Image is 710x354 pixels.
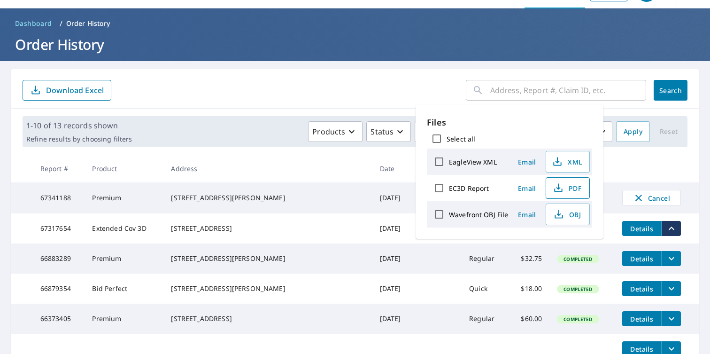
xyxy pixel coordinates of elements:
[462,274,508,304] td: Quick
[85,182,163,213] td: Premium
[462,244,508,274] td: Regular
[370,126,394,137] p: Status
[546,177,590,199] button: PDF
[26,120,132,131] p: 1-10 of 13 records shown
[662,251,681,266] button: filesDropdownBtn-66883289
[85,213,163,244] td: Extended Cov 3D
[33,274,85,304] td: 66879354
[662,281,681,296] button: filesDropdownBtn-66879354
[23,80,111,101] button: Download Excel
[85,274,163,304] td: Bid Perfect
[372,182,414,213] td: [DATE]
[628,224,656,233] span: Details
[85,244,163,274] td: Premium
[171,193,364,203] div: [STREET_ADDRESS][PERSON_NAME]
[26,135,132,143] p: Refine results by choosing filters
[33,213,85,244] td: 67317654
[33,182,85,213] td: 67341188
[512,207,542,222] button: Email
[552,182,582,194] span: PDF
[628,345,656,354] span: Details
[552,209,582,220] span: OBJ
[662,311,681,326] button: filesDropdownBtn-66373405
[509,244,550,274] td: $32.75
[427,116,592,129] p: Files
[66,19,110,28] p: Order History
[308,121,363,142] button: Products
[616,121,650,142] button: Apply
[661,86,680,95] span: Search
[622,281,662,296] button: detailsBtn-66879354
[622,221,662,236] button: detailsBtn-67317654
[628,254,656,263] span: Details
[11,35,699,54] h1: Order History
[490,77,646,103] input: Address, Report #, Claim ID, etc.
[171,224,364,233] div: [STREET_ADDRESS]
[449,210,508,219] label: Wavefront OBJ File
[11,16,699,31] nav: breadcrumb
[516,210,538,219] span: Email
[509,274,550,304] td: $18.00
[85,155,163,182] th: Product
[312,126,345,137] p: Products
[372,274,414,304] td: [DATE]
[60,18,62,29] li: /
[11,16,56,31] a: Dashboard
[15,19,52,28] span: Dashboard
[372,213,414,244] td: [DATE]
[33,155,85,182] th: Report #
[558,316,598,323] span: Completed
[546,151,590,173] button: XML
[662,221,681,236] button: filesDropdownBtn-67317654
[85,304,163,334] td: Premium
[46,85,104,95] p: Download Excel
[509,304,550,334] td: $60.00
[516,184,538,193] span: Email
[654,80,687,101] button: Search
[516,157,538,166] span: Email
[622,190,681,206] button: Cancel
[628,315,656,323] span: Details
[415,121,468,142] button: Orgs
[622,251,662,266] button: detailsBtn-66883289
[171,314,364,323] div: [STREET_ADDRESS]
[552,156,582,167] span: XML
[622,311,662,326] button: detailsBtn-66373405
[558,286,598,292] span: Completed
[372,244,414,274] td: [DATE]
[171,254,364,263] div: [STREET_ADDRESS][PERSON_NAME]
[462,304,508,334] td: Regular
[163,155,372,182] th: Address
[171,284,364,293] div: [STREET_ADDRESS][PERSON_NAME]
[632,192,671,204] span: Cancel
[512,155,542,169] button: Email
[628,284,656,293] span: Details
[447,134,475,143] label: Select all
[449,157,497,166] label: EagleView XML
[558,256,598,262] span: Completed
[372,155,414,182] th: Date
[33,304,85,334] td: 66373405
[372,304,414,334] td: [DATE]
[512,181,542,196] button: Email
[33,244,85,274] td: 66883289
[624,126,642,138] span: Apply
[366,121,411,142] button: Status
[449,184,489,193] label: EC3D Report
[413,155,462,182] th: Claim ID
[546,204,590,225] button: OBJ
